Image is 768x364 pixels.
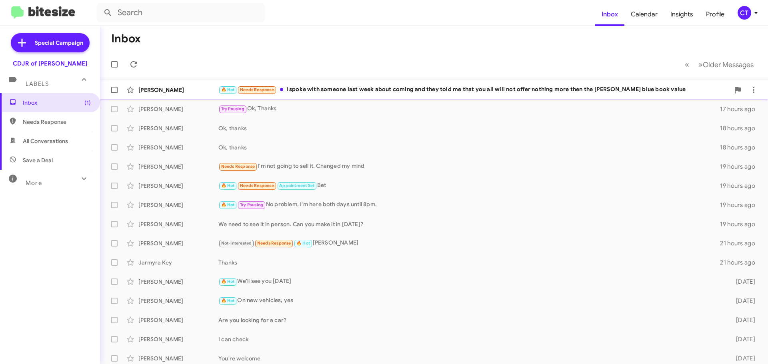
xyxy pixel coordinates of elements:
div: 18 hours ago [720,124,762,132]
button: Next [694,56,758,73]
a: Inbox [595,3,624,26]
span: 🔥 Hot [221,298,235,303]
div: [DATE] [723,316,762,324]
div: [DATE] [723,278,762,286]
div: [PERSON_NAME] [138,278,218,286]
div: [DATE] [723,297,762,305]
div: [DATE] [723,354,762,362]
div: 19 hours ago [720,163,762,171]
div: I can check [218,335,723,343]
span: Special Campaign [35,39,83,47]
span: Try Pausing [240,202,263,207]
span: More [26,179,42,187]
div: [PERSON_NAME] [138,354,218,362]
div: 19 hours ago [720,220,762,228]
div: No problem, I'm here both days until 8pm. [218,200,720,209]
span: 🔥 Hot [296,241,310,246]
div: 18 hours ago [720,143,762,151]
div: On new vehicles, yes [218,296,723,305]
div: [PERSON_NAME] [138,220,218,228]
input: Search [97,3,265,22]
div: Bet [218,181,720,190]
span: Needs Response [240,87,274,92]
nav: Page navigation example [680,56,758,73]
div: [PERSON_NAME] [138,105,218,113]
span: 🔥 Hot [221,87,235,92]
div: Ok, thanks [218,124,720,132]
span: « [685,60,689,70]
div: Ok, Thanks [218,104,720,113]
div: We'll see you [DATE] [218,277,723,286]
div: [PERSON_NAME] [138,86,218,94]
div: CT [738,6,751,20]
div: [PERSON_NAME] [138,201,218,209]
div: Jarmyra Key [138,259,218,267]
div: We need to see it in person. Can you make it in [DATE]? [218,220,720,228]
div: CDJR of [PERSON_NAME] [13,60,87,68]
div: [PERSON_NAME] [218,239,720,248]
span: » [698,60,703,70]
div: [PERSON_NAME] [138,335,218,343]
div: You're welcome [218,354,723,362]
span: Older Messages [703,60,754,69]
span: Needs Response [257,241,291,246]
div: 19 hours ago [720,182,762,190]
span: Needs Response [23,118,91,126]
div: 21 hours ago [720,259,762,267]
div: I'm not going to sell it. Changed my mind [218,162,720,171]
span: (1) [84,99,91,107]
div: 21 hours ago [720,239,762,247]
div: [PERSON_NAME] [138,143,218,151]
a: Special Campaign [11,33,90,52]
div: [PERSON_NAME] [138,297,218,305]
span: Needs Response [221,164,255,169]
span: Labels [26,80,49,88]
div: 17 hours ago [720,105,762,113]
div: [DATE] [723,335,762,343]
button: CT [731,6,759,20]
div: Ok, thanks [218,143,720,151]
button: Previous [680,56,694,73]
span: 🔥 Hot [221,202,235,207]
div: Are you looking for a car? [218,316,723,324]
div: Thanks [218,259,720,267]
span: Inbox [23,99,91,107]
div: [PERSON_NAME] [138,316,218,324]
span: Save a Deal [23,156,53,164]
span: 🔥 Hot [221,279,235,284]
a: Insights [664,3,700,26]
h1: Inbox [111,32,141,45]
div: [PERSON_NAME] [138,239,218,247]
div: [PERSON_NAME] [138,124,218,132]
div: [PERSON_NAME] [138,163,218,171]
span: All Conversations [23,137,68,145]
span: Appointment Set [279,183,314,188]
div: I spoke with someone last week about coming and they told me that you all will not offer nothing ... [218,85,730,94]
span: Needs Response [240,183,274,188]
a: Calendar [624,3,664,26]
span: Try Pausing [221,106,244,111]
div: [PERSON_NAME] [138,182,218,190]
span: Not-Interested [221,241,252,246]
a: Profile [700,3,731,26]
div: 19 hours ago [720,201,762,209]
span: 🔥 Hot [221,183,235,188]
